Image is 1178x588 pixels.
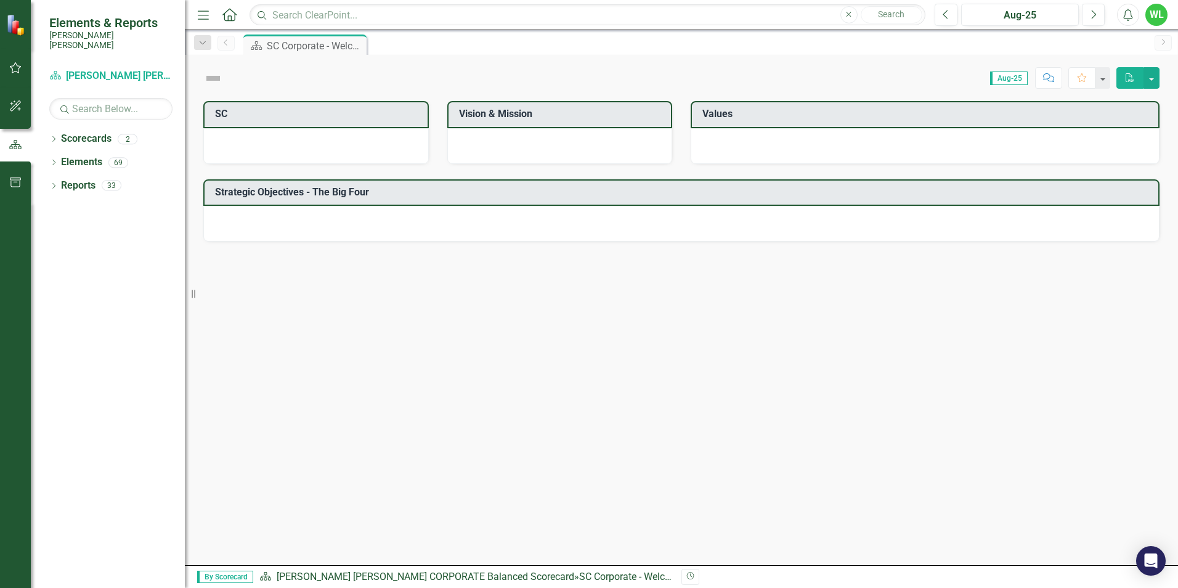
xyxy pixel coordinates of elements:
div: SC Corporate - Welcome to ClearPoint [267,38,364,54]
small: [PERSON_NAME] [PERSON_NAME] [49,30,173,51]
img: ClearPoint Strategy [6,14,28,36]
input: Search ClearPoint... [250,4,925,26]
a: Scorecards [61,132,112,146]
div: 2 [118,134,137,144]
a: [PERSON_NAME] [PERSON_NAME] CORPORATE Balanced Scorecard [277,571,574,582]
div: Open Intercom Messenger [1136,546,1166,576]
div: 69 [108,157,128,168]
div: SC Corporate - Welcome to ClearPoint [579,571,742,582]
div: Aug-25 [965,8,1074,23]
h3: Strategic Objectives - The Big Four [215,187,1152,198]
div: » [259,570,672,584]
a: Elements [61,155,102,169]
input: Search Below... [49,98,173,120]
span: Elements & Reports [49,15,173,30]
button: Search [861,6,922,23]
button: WL [1145,4,1168,26]
span: Search [878,9,904,19]
h3: Values [702,108,1152,120]
a: [PERSON_NAME] [PERSON_NAME] CORPORATE Balanced Scorecard [49,69,173,83]
span: Aug-25 [990,71,1028,85]
button: Aug-25 [961,4,1079,26]
span: By Scorecard [197,571,253,583]
h3: SC [215,108,421,120]
a: Reports [61,179,95,193]
h3: Vision & Mission [459,108,665,120]
div: 33 [102,181,121,191]
img: Not Defined [203,68,223,88]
